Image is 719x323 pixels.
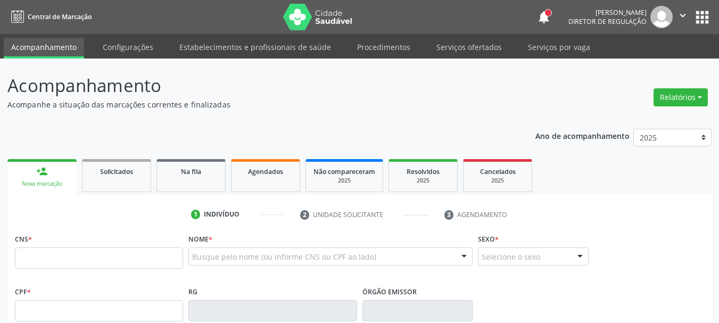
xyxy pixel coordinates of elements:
button: notifications [536,10,551,24]
div: 2025 [471,177,524,185]
div: person_add [36,165,48,177]
p: Acompanhe a situação das marcações correntes e finalizadas [7,99,500,110]
label: Órgão emissor [362,284,417,300]
a: Serviços por vaga [520,38,598,56]
label: CNS [15,231,32,247]
div: 2025 [313,177,375,185]
div: Indivíduo [204,210,239,219]
span: Cancelados [480,167,516,176]
label: RG [188,284,197,300]
a: Serviços ofertados [429,38,509,56]
span: Selecione o sexo [482,251,540,262]
span: Não compareceram [313,167,375,176]
div: Nova marcação [15,180,69,188]
a: Procedimentos [350,38,418,56]
span: Agendados [248,167,283,176]
div: 1 [191,210,201,219]
i:  [677,10,689,21]
img: img [650,6,673,28]
p: Ano de acompanhamento [535,129,630,142]
button:  [673,6,693,28]
p: Acompanhamento [7,72,500,99]
a: Estabelecimentos e profissionais de saúde [172,38,338,56]
button: Relatórios [654,88,708,106]
label: Nome [188,231,212,247]
button: apps [693,8,712,27]
a: Central de Marcação [7,8,92,26]
div: 2025 [396,177,450,185]
span: Diretor de regulação [568,17,647,26]
span: Na fila [181,167,201,176]
a: Configurações [95,38,161,56]
label: Sexo [478,231,499,247]
span: Solicitados [100,167,133,176]
div: [PERSON_NAME] [568,8,647,17]
span: Central de Marcação [28,12,92,21]
a: Acompanhamento [4,38,84,59]
span: Busque pelo nome (ou informe CNS ou CPF ao lado) [192,251,376,262]
span: Resolvidos [407,167,440,176]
